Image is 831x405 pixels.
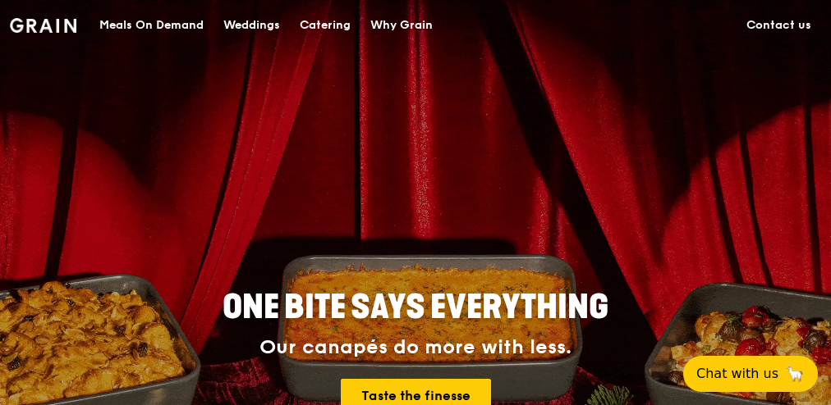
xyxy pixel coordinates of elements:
[360,1,443,50] a: Why Grain
[223,1,280,50] div: Weddings
[737,1,821,50] a: Contact us
[300,1,351,50] div: Catering
[290,1,360,50] a: Catering
[213,1,290,50] a: Weddings
[370,1,433,50] div: Why Grain
[99,1,204,50] div: Meals On Demand
[10,18,76,33] img: Grain
[135,336,696,359] div: Our canapés do more with less.
[223,288,608,327] span: ONE BITE SAYS EVERYTHING
[785,364,805,384] span: 🦙
[683,356,818,392] button: Chat with us🦙
[696,364,778,384] span: Chat with us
